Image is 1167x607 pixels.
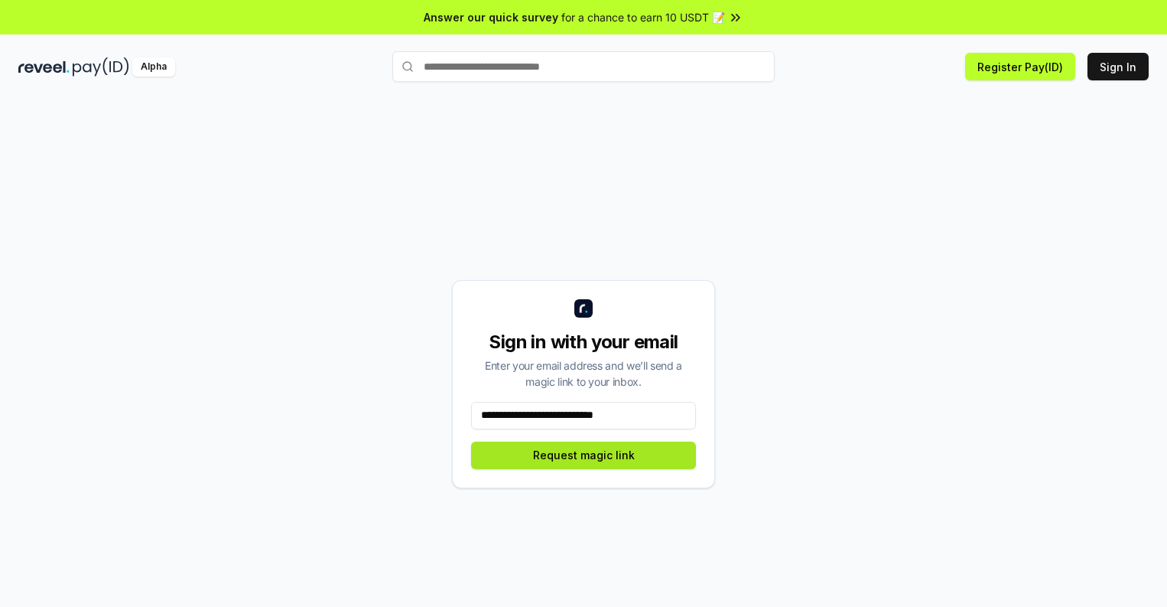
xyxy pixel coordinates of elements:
img: pay_id [73,57,129,77]
button: Register Pay(ID) [965,53,1075,80]
div: Enter your email address and we’ll send a magic link to your inbox. [471,357,696,390]
button: Request magic link [471,442,696,469]
span: Answer our quick survey [424,9,558,25]
div: Alpha [132,57,175,77]
img: logo_small [574,299,593,318]
button: Sign In [1087,53,1149,80]
div: Sign in with your email [471,330,696,354]
span: for a chance to earn 10 USDT 📝 [561,9,725,25]
img: reveel_dark [18,57,70,77]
